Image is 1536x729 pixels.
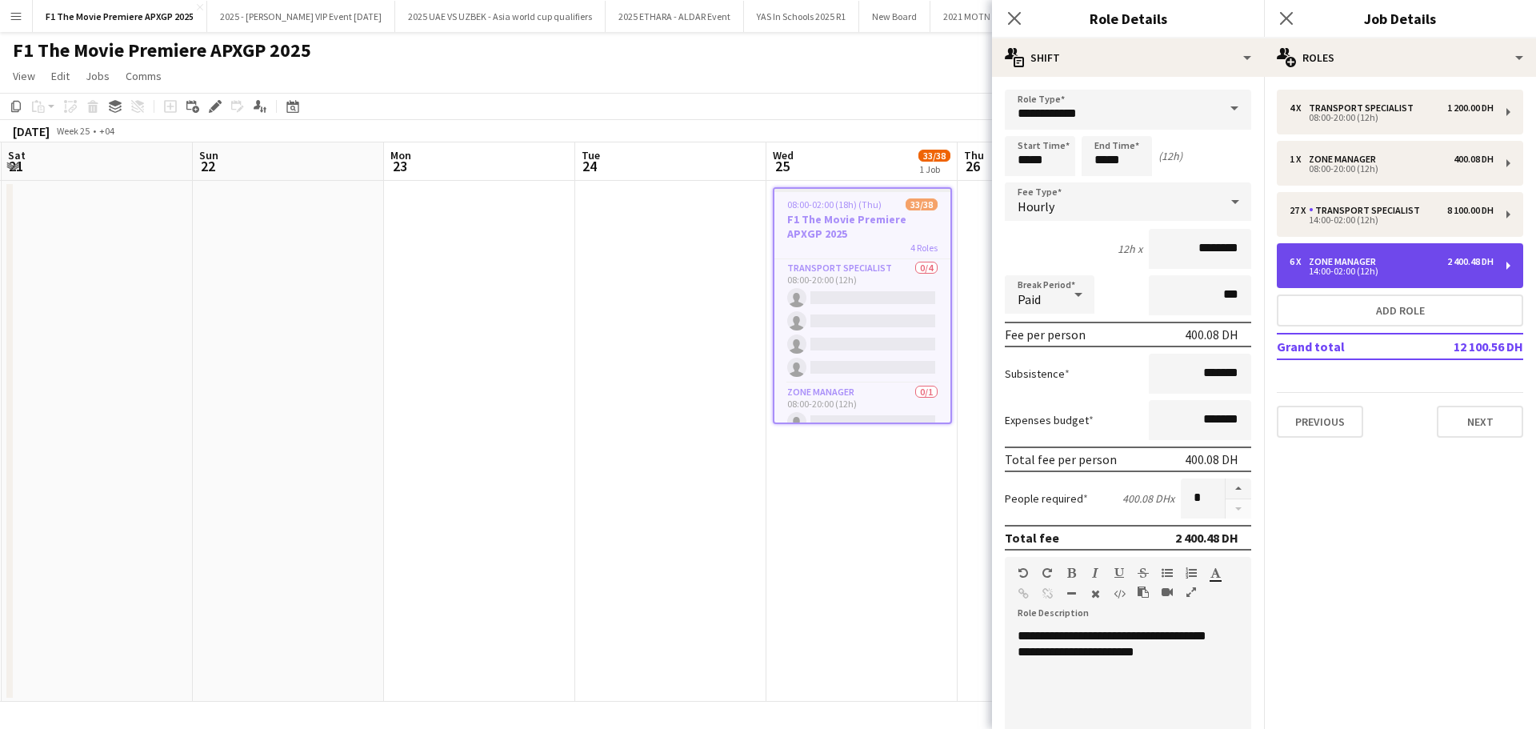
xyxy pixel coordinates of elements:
[390,148,411,162] span: Mon
[1290,114,1494,122] div: 08:00-20:00 (12h)
[992,38,1264,77] div: Shift
[1005,326,1086,342] div: Fee per person
[395,1,606,32] button: 2025 UAE VS UZBEK - Asia world cup qualifiers
[1309,154,1382,165] div: Zone Manager
[1290,102,1309,114] div: 4 x
[13,38,311,62] h1: F1 The Movie Premiere APXGP 2025
[1066,567,1077,579] button: Bold
[51,69,70,83] span: Edit
[86,69,110,83] span: Jobs
[1264,38,1536,77] div: Roles
[1005,530,1059,546] div: Total fee
[1005,451,1117,467] div: Total fee per person
[1454,154,1494,165] div: 400.08 DH
[1447,102,1494,114] div: 1 200.00 DH
[1158,149,1182,163] div: (12h)
[859,1,930,32] button: New Board
[1122,491,1174,506] div: 400.08 DH x
[1309,205,1426,216] div: Transport Specialist
[1018,567,1029,579] button: Undo
[1005,413,1094,427] label: Expenses budget
[770,157,794,175] span: 25
[1114,567,1125,579] button: Underline
[1138,567,1149,579] button: Strikethrough
[119,66,168,86] a: Comms
[774,259,950,383] app-card-role: Transport Specialist0/408:00-20:00 (12h)
[992,8,1264,29] h3: Role Details
[1005,491,1088,506] label: People required
[1118,242,1142,256] div: 12h x
[1290,267,1494,275] div: 14:00-02:00 (12h)
[579,157,600,175] span: 24
[1447,205,1494,216] div: 8 100.00 DH
[1210,567,1221,579] button: Text Color
[1186,586,1197,599] button: Fullscreen
[1066,587,1077,600] button: Horizontal Line
[1175,530,1238,546] div: 2 400.48 DH
[1090,587,1101,600] button: Clear Formatting
[1162,567,1173,579] button: Unordered List
[1277,406,1363,438] button: Previous
[6,157,26,175] span: 21
[33,1,207,32] button: F1 The Movie Premiere APXGP 2025
[1185,326,1238,342] div: 400.08 DH
[126,69,162,83] span: Comms
[1290,165,1494,173] div: 08:00-20:00 (12h)
[1309,256,1382,267] div: Zone Manager
[388,157,411,175] span: 23
[1422,334,1523,359] td: 12 100.56 DH
[1162,586,1173,599] button: Insert video
[6,66,42,86] a: View
[1290,216,1494,224] div: 14:00-02:00 (12h)
[1018,291,1041,307] span: Paid
[582,148,600,162] span: Tue
[1018,198,1054,214] span: Hourly
[964,148,984,162] span: Thu
[1185,451,1238,467] div: 400.08 DH
[1277,294,1523,326] button: Add role
[1309,102,1420,114] div: Transport Specialist
[906,198,938,210] span: 33/38
[787,198,882,210] span: 08:00-02:00 (18h) (Thu)
[1290,154,1309,165] div: 1 x
[53,125,93,137] span: Week 25
[606,1,744,32] button: 2025 ETHARA - ALDAR Event
[773,148,794,162] span: Wed
[1186,567,1197,579] button: Ordered List
[774,383,950,438] app-card-role: Zone Manager0/108:00-20:00 (12h)
[1290,205,1309,216] div: 27 x
[1447,256,1494,267] div: 2 400.48 DH
[962,157,984,175] span: 26
[1437,406,1523,438] button: Next
[199,148,218,162] span: Sun
[918,150,950,162] span: 33/38
[744,1,859,32] button: YAS In Schools 2025 R1
[45,66,76,86] a: Edit
[13,123,50,139] div: [DATE]
[773,187,952,424] app-job-card: 08:00-02:00 (18h) (Thu)33/38F1 The Movie Premiere APXGP 20254 RolesTransport Specialist0/408:00-2...
[774,212,950,241] h3: F1 The Movie Premiere APXGP 2025
[1090,567,1101,579] button: Italic
[930,1,1027,32] button: 2021 MOTN Build
[910,242,938,254] span: 4 Roles
[79,66,116,86] a: Jobs
[13,69,35,83] span: View
[1290,256,1309,267] div: 6 x
[919,163,950,175] div: 1 Job
[207,1,395,32] button: 2025 - [PERSON_NAME] VIP Event [DATE]
[1005,367,1070,381] label: Subsistence
[8,148,26,162] span: Sat
[1042,567,1053,579] button: Redo
[1264,8,1536,29] h3: Job Details
[99,125,114,137] div: +04
[1277,334,1422,359] td: Grand total
[197,157,218,175] span: 22
[1114,587,1125,600] button: HTML Code
[1226,479,1251,499] button: Increase
[1138,586,1149,599] button: Paste as plain text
